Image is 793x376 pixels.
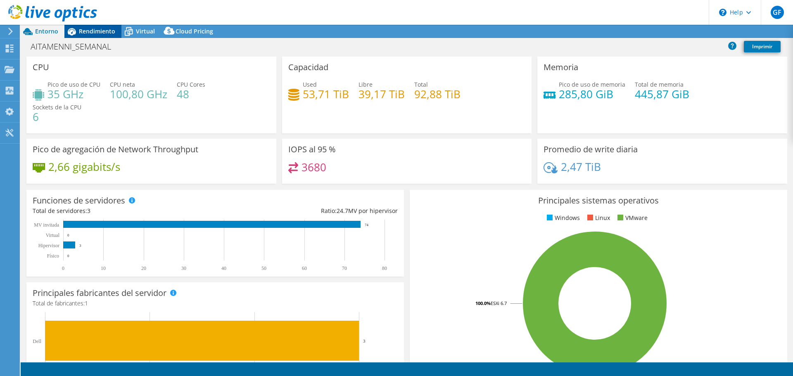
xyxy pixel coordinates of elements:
[35,27,58,35] span: Entorno
[545,213,580,222] li: Windows
[215,206,398,215] div: Ratio: MV por hipervisor
[342,265,347,271] text: 70
[365,223,369,227] text: 74
[33,196,125,205] h3: Funciones de servidores
[302,265,307,271] text: 60
[475,300,491,306] tspan: 100.0%
[85,299,88,307] span: 1
[221,265,226,271] text: 40
[635,80,684,88] span: Total de memoria
[33,103,81,111] span: Sockets de la CPU
[47,90,100,99] h4: 35 GHz
[337,207,348,215] span: 24.7
[110,80,135,88] span: CPU neta
[79,244,81,248] text: 3
[47,80,100,88] span: Pico de uso de CPU
[177,80,205,88] span: CPU Cores
[141,265,146,271] text: 20
[79,27,115,35] span: Rendimiento
[363,338,366,343] text: 3
[559,90,625,99] h4: 285,80 GiB
[47,253,59,259] tspan: Físico
[615,213,648,222] li: VMware
[635,90,689,99] h4: 445,87 GiB
[414,80,428,88] span: Total
[359,90,405,99] h4: 39,17 TiB
[110,90,167,99] h4: 100,80 GHz
[33,299,398,308] h4: Total de fabricantes:
[382,265,387,271] text: 80
[303,80,317,88] span: Used
[261,265,266,271] text: 50
[181,265,186,271] text: 30
[46,232,60,238] text: Virtual
[33,338,41,344] text: Dell
[67,233,69,237] text: 0
[33,63,49,72] h3: CPU
[67,254,69,258] text: 0
[561,162,601,171] h4: 2,47 TiB
[176,27,213,35] span: Cloud Pricing
[33,289,166,298] h3: Principales fabricantes del servidor
[33,112,81,121] h4: 6
[719,9,727,16] svg: \n
[33,145,198,154] h3: Pico de agregación de Network Throughput
[416,196,781,205] h3: Principales sistemas operativos
[38,243,59,248] text: Hipervisor
[544,145,638,154] h3: Promedio de write diaria
[491,300,507,306] tspan: ESXi 6.7
[33,206,215,215] div: Total de servidores:
[559,80,625,88] span: Pico de uso de memoria
[288,145,336,154] h3: IOPS al 95 %
[87,207,90,215] span: 3
[34,222,59,228] text: MV invitada
[177,90,205,99] h4: 48
[771,6,784,19] span: GF
[62,265,64,271] text: 0
[414,90,461,99] h4: 92,88 TiB
[48,162,120,171] h4: 2,66 gigabits/s
[27,42,124,51] h1: AITAMENNI_SEMANAL
[101,265,106,271] text: 10
[359,80,373,88] span: Libre
[288,63,328,72] h3: Capacidad
[744,41,781,52] a: Imprimir
[302,163,326,172] h4: 3680
[544,63,578,72] h3: Memoria
[303,90,349,99] h4: 53,71 TiB
[136,27,155,35] span: Virtual
[585,213,610,222] li: Linux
